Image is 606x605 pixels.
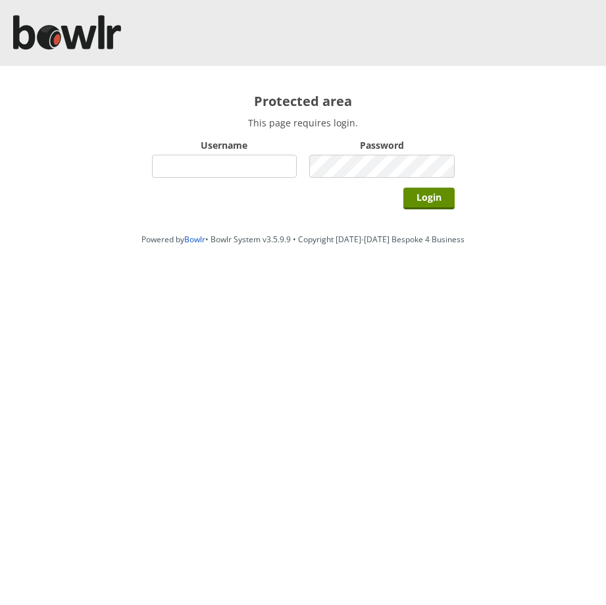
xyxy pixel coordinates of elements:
[152,92,455,110] h2: Protected area
[403,188,455,209] input: Login
[184,234,205,245] a: Bowlr
[152,117,455,129] p: This page requires login.
[152,139,297,151] label: Username
[141,234,465,245] span: Powered by • Bowlr System v3.5.9.9 • Copyright [DATE]-[DATE] Bespoke 4 Business
[309,139,455,151] label: Password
